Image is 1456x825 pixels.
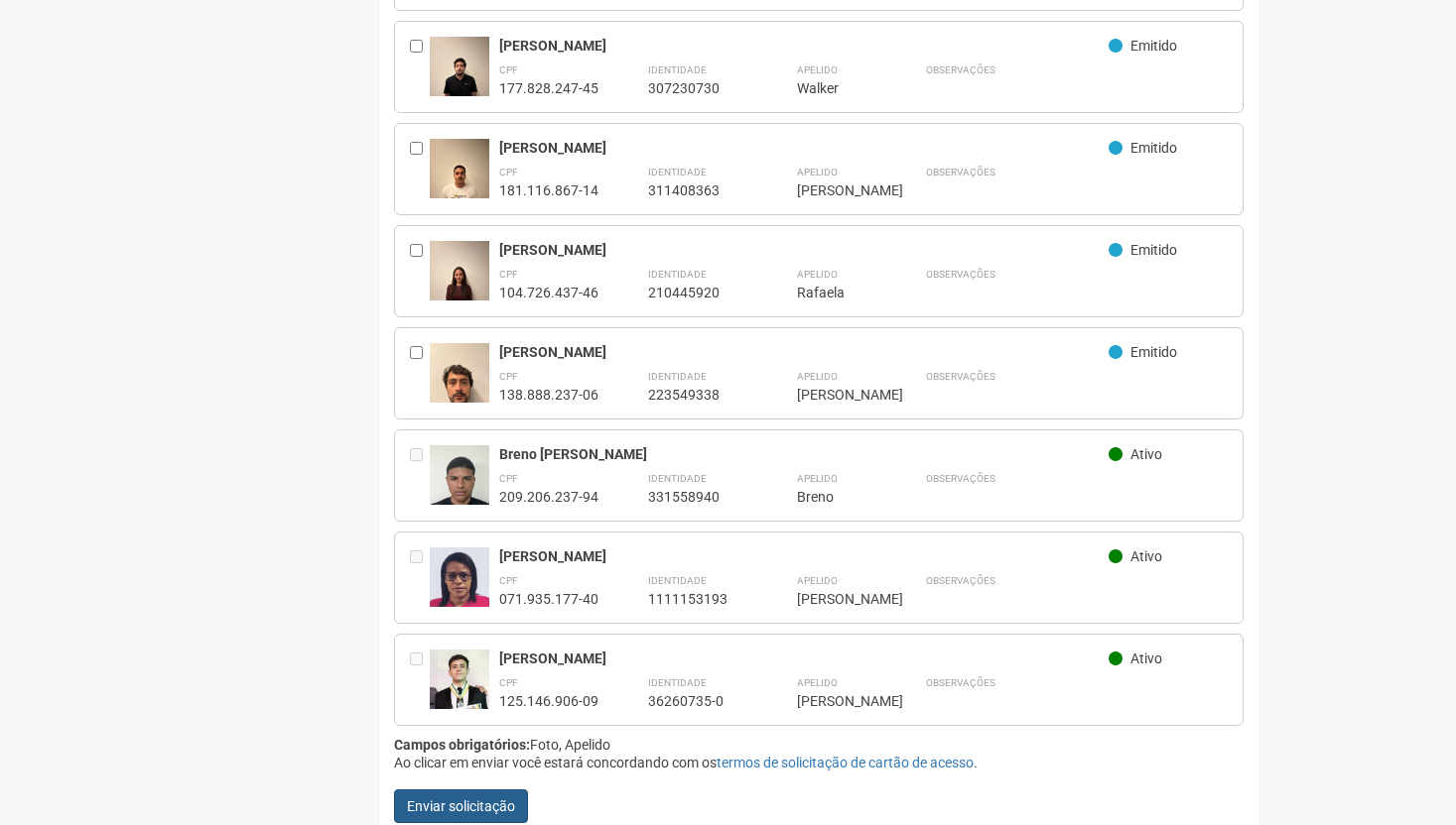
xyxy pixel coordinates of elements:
strong: Observações [926,677,995,688]
div: 311408363 [648,181,747,199]
strong: Apelido [797,371,838,382]
span: Ativo [1130,446,1162,462]
strong: CPF [499,167,518,177]
div: 331558940 [648,488,747,506]
img: user.jpg [430,547,489,625]
div: [PERSON_NAME] [499,241,1110,259]
img: user.jpg [430,37,489,116]
div: Breno [PERSON_NAME] [499,445,1110,463]
strong: Apelido [797,269,838,280]
div: Entre em contato com a Aministração para solicitar o cancelamento ou 2a via [410,445,430,506]
strong: Apelido [797,64,838,75]
div: Entre em contato com a Aministração para solicitar o cancelamento ou 2a via [410,547,430,608]
strong: CPF [499,677,518,688]
img: user.jpg [430,649,489,710]
strong: Apelido [797,167,838,177]
span: Ativo [1130,650,1162,666]
button: Enviar solicitação [394,789,528,823]
div: 210445920 [648,284,747,301]
strong: Observações [926,371,995,382]
strong: Observações [926,575,995,586]
strong: Identidade [648,677,707,688]
div: 104.726.437-46 [499,284,598,301]
div: 177.828.247-45 [499,79,598,97]
div: Foto, Apelido [394,736,1245,754]
strong: Observações [926,473,995,484]
img: user.jpg [430,241,489,320]
span: Ativo [1130,548,1162,564]
div: Entre em contato com a Aministração para solicitar o cancelamento ou 2a via [410,649,430,710]
div: [PERSON_NAME] [499,139,1110,157]
span: Emitido [1130,38,1177,54]
span: Emitido [1130,242,1177,258]
div: [PERSON_NAME] [797,590,876,608]
div: [PERSON_NAME] [499,649,1110,667]
div: 307230730 [648,79,747,97]
strong: Observações [926,269,995,280]
strong: Campos obrigatórios: [394,737,530,753]
strong: Apelido [797,677,838,688]
div: [PERSON_NAME] [499,547,1110,565]
div: 36260735-0 [648,692,747,710]
strong: Apelido [797,473,838,484]
div: 181.116.867-14 [499,181,598,199]
strong: Apelido [797,575,838,586]
strong: Identidade [648,473,707,484]
strong: Identidade [648,64,707,75]
div: 223549338 [648,386,747,404]
strong: CPF [499,473,518,484]
div: [PERSON_NAME] [499,343,1110,361]
strong: CPF [499,269,518,280]
a: termos de solicitação de cartão de acesso [717,755,974,770]
div: [PERSON_NAME] [499,37,1110,55]
strong: Identidade [648,575,707,586]
div: Walker [797,79,876,97]
strong: Identidade [648,371,707,382]
div: 138.888.237-06 [499,386,598,404]
div: Rafaela [797,284,876,301]
div: 071.935.177-40 [499,590,598,608]
strong: CPF [499,575,518,586]
div: [PERSON_NAME] [797,386,876,404]
strong: Observações [926,64,995,75]
div: 125.146.906-09 [499,692,598,710]
strong: Identidade [648,167,707,177]
strong: Observações [926,167,995,177]
span: Emitido [1130,344,1177,360]
img: user.jpg [430,445,489,525]
div: Ao clicar em enviar você estará concordando com os . [394,754,1245,771]
div: 1111153193 [648,590,747,608]
div: Breno [797,488,876,506]
strong: Identidade [648,269,707,280]
strong: CPF [499,371,518,382]
strong: CPF [499,64,518,75]
img: user.jpg [430,139,489,218]
div: [PERSON_NAME] [797,692,876,710]
span: Emitido [1130,140,1177,156]
div: [PERSON_NAME] [797,181,876,199]
div: 209.206.237-94 [499,488,598,506]
img: user.jpg [430,343,489,422]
